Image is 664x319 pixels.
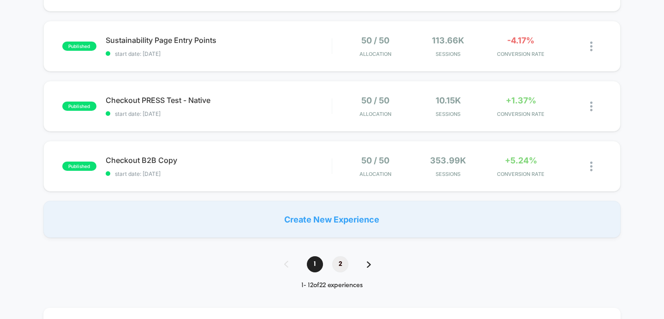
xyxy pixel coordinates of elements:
span: Allocation [359,171,391,177]
span: start date: [DATE] [106,170,332,177]
span: 50 / 50 [361,156,389,165]
div: 1 - 12 of 22 experiences [275,282,389,289]
span: published [62,162,96,171]
span: -4.17% [507,36,534,45]
span: Sessions [414,111,482,117]
span: CONVERSION RATE [487,51,555,57]
span: published [62,102,96,111]
img: close [590,102,592,111]
span: 50 / 50 [361,36,389,45]
span: start date: [DATE] [106,110,332,117]
span: +5.24% [505,156,537,165]
span: Checkout B2B Copy [106,156,332,165]
span: CONVERSION RATE [487,171,555,177]
img: close [590,42,592,51]
span: 113.66k [432,36,464,45]
span: Sustainability Page Entry Points [106,36,332,45]
span: CONVERSION RATE [487,111,555,117]
span: 1 [307,256,323,272]
span: Allocation [359,111,391,117]
span: Sessions [414,51,482,57]
span: start date: [DATE] [106,50,332,57]
span: Checkout PRESS Test - Native [106,96,332,105]
img: pagination forward [367,261,371,268]
span: 10.15k [436,96,461,105]
span: +1.37% [506,96,536,105]
div: Create New Experience [43,201,621,238]
span: Sessions [414,171,482,177]
span: 353.99k [430,156,466,165]
span: 50 / 50 [361,96,389,105]
img: close [590,162,592,171]
span: Allocation [359,51,391,57]
span: 2 [332,256,348,272]
span: published [62,42,96,51]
